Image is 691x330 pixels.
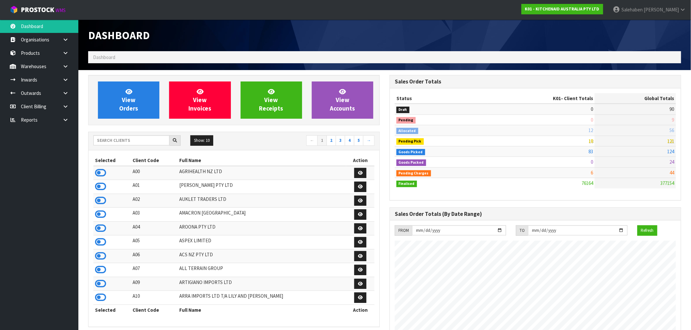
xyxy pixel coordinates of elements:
[591,170,593,176] span: 6
[178,235,346,249] td: ASPEX LIMITED
[621,7,643,13] span: Salehaben
[131,194,178,208] td: A02
[131,277,178,291] td: A09
[672,117,674,123] span: 9
[178,277,346,291] td: ARTIGIANO IMPORTS LTD
[239,135,375,147] nav: Page navigation
[396,181,417,187] span: Finalised
[131,221,178,235] td: A04
[330,88,355,112] span: View Accounts
[178,263,346,277] td: ALL TERRAIN GROUP
[591,117,593,123] span: 0
[395,79,676,85] h3: Sales Order Totals
[93,305,131,315] th: Selected
[169,82,231,119] a: ViewInvoices
[178,221,346,235] td: AROONA PTY LTD
[131,180,178,194] td: A01
[595,93,676,104] th: Global Totals
[131,263,178,277] td: A07
[178,155,346,166] th: Full Name
[178,249,346,263] td: ACS NZ PTY LTD
[131,305,178,315] th: Client Code
[21,6,54,14] span: ProStock
[670,159,674,165] span: 24
[306,135,318,146] a: ←
[93,155,131,166] th: Selected
[670,170,674,176] span: 44
[345,135,354,146] a: 4
[119,88,138,112] span: View Orders
[363,135,375,146] a: →
[317,135,327,146] a: 1
[395,93,488,104] th: Status
[588,138,593,144] span: 18
[582,180,593,186] span: 76164
[131,291,178,305] td: A10
[667,138,674,144] span: 121
[588,127,593,133] span: 12
[88,28,150,42] span: Dashboard
[670,106,674,112] span: 90
[336,135,345,146] a: 3
[525,6,600,12] strong: K01 - KITCHENAID AUSTRALIA PTY LTD
[178,166,346,180] td: AGRIHEALTH NZ LTD
[396,128,418,134] span: Allocated
[395,225,412,236] div: FROM
[396,117,416,124] span: Pending
[644,7,679,13] span: [PERSON_NAME]
[661,180,674,186] span: 377154
[131,155,178,166] th: Client Code
[178,194,346,208] td: AUKLET TRADERS LTD
[591,159,593,165] span: 0
[396,149,425,156] span: Goods Picked
[93,135,169,145] input: Search clients
[178,305,346,315] th: Full Name
[637,225,657,236] button: Refresh
[488,93,595,104] th: - Client Totals
[190,135,213,146] button: Show: 10
[396,138,424,145] span: Pending Pick
[346,155,375,166] th: Action
[396,159,426,166] span: Goods Packed
[516,225,528,236] div: TO
[312,82,373,119] a: ViewAccounts
[588,148,593,155] span: 83
[396,170,431,177] span: Pending Charges
[131,235,178,249] td: A05
[56,7,66,13] small: WMS
[131,166,178,180] td: A00
[131,208,178,222] td: A03
[188,88,211,112] span: View Invoices
[178,208,346,222] td: AMACRON [GEOGRAPHIC_DATA]
[346,305,375,315] th: Action
[93,54,115,60] span: Dashboard
[553,95,561,101] span: K01
[10,6,18,14] img: cube-alt.png
[396,107,410,113] span: Draft
[178,180,346,194] td: [PERSON_NAME] PTY LTD
[241,82,302,119] a: ViewReceipts
[670,127,674,133] span: 56
[131,249,178,263] td: A06
[667,148,674,155] span: 124
[354,135,363,146] a: 5
[522,4,603,14] a: K01 - KITCHENAID AUSTRALIA PTY LTD
[327,135,336,146] a: 2
[259,88,283,112] span: View Receipts
[591,106,593,112] span: 0
[98,82,159,119] a: ViewOrders
[395,211,676,217] h3: Sales Order Totals (By Date Range)
[178,291,346,305] td: ARRA IMPORTS LTD T/A LILY AND [PERSON_NAME]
